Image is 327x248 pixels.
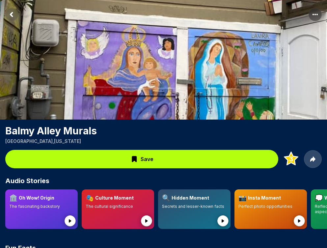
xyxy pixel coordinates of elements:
[9,204,74,209] p: The fascinating backstory
[248,195,281,201] h3: Insta Moment
[5,138,322,145] p: [GEOGRAPHIC_DATA] , [US_STATE]
[5,125,322,137] h1: Balmy Alley Murals
[86,204,150,209] p: The cultural significance
[309,8,322,21] button: More options
[19,195,54,201] h3: Oh Wow! Origin
[282,150,300,168] button: Add to Top 3
[9,193,17,203] span: 🏛️
[5,176,49,185] span: Audio Stories
[289,155,293,163] text: 3
[95,195,134,201] h3: Culture Moment
[238,204,303,209] p: Perfect photo opportunities
[315,193,323,203] span: 💭
[86,193,94,203] span: 🎭
[238,193,247,203] span: 📸
[162,193,170,203] span: 🔍
[162,204,227,209] p: Secrets and lesser-known facts
[172,195,209,201] h3: Hidden Moment
[141,155,153,163] span: Save
[5,8,18,21] button: Return to previous page
[5,150,278,168] button: Save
